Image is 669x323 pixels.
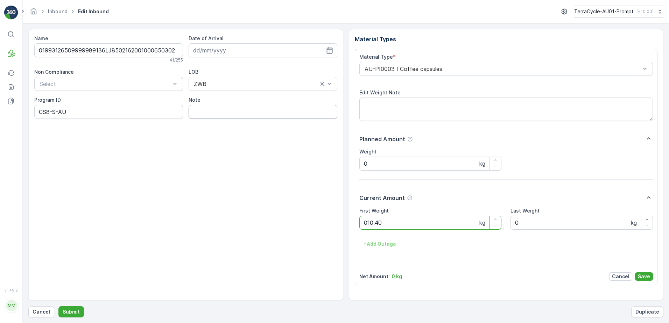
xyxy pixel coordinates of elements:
[34,69,74,75] label: Non Compliance
[6,172,39,178] span: Last Weight :
[355,35,658,43] p: Material Types
[635,308,659,315] p: Duplicate
[189,97,200,103] label: Note
[407,195,413,201] div: Help Tooltip Icon
[359,238,400,250] button: +Add Outage
[612,273,629,280] p: Cancel
[364,241,396,247] p: + Add Outage
[574,8,634,15] p: TerraCycle-AU01-Prompt
[63,308,80,315] p: Submit
[407,136,413,142] div: Help Tooltip Icon
[189,69,198,75] label: LOB
[638,273,650,280] p: Save
[479,159,485,168] p: kg
[4,6,18,20] img: logo
[34,97,61,103] label: Program ID
[40,80,171,88] p: Select
[34,35,48,41] label: Name
[39,172,50,178] span: 0 kg
[510,208,540,214] label: Last Weight
[359,149,376,155] label: Weight
[359,54,393,60] label: Material Type
[23,115,160,121] span: 01993126509999989136LJ8500055201000650303CCCC
[48,8,68,14] a: Inbound
[609,272,632,281] button: Cancel
[574,6,663,17] button: TerraCycle-AU01-Prompt(+10:00)
[189,35,224,41] label: Date of Arrival
[4,294,18,317] button: MM
[40,138,56,144] span: 1.52 kg
[33,308,50,315] p: Cancel
[631,306,663,317] button: Duplicate
[6,300,17,311] div: MM
[392,273,402,280] p: 0 kg
[359,135,405,143] p: Planned Amount
[6,138,40,144] span: First Weight :
[6,126,37,132] span: Arrive Date :
[479,218,485,227] p: kg
[252,6,416,14] p: 01993126509999989136LJ8500055201000650303CCCC
[43,149,105,155] span: AU-PI0008 I Blister Packs
[631,218,637,227] p: kg
[4,288,18,292] span: v 1.49.2
[359,194,405,202] p: Current Amount
[30,10,37,16] a: Homepage
[6,149,43,155] span: Material Type :
[28,306,54,317] button: Cancel
[58,306,84,317] button: Submit
[636,9,654,14] p: ( +10:00 )
[359,89,401,95] label: Edit Weight Note
[189,43,337,57] input: dd/mm/yyyy
[635,272,653,281] button: Save
[359,208,389,214] label: First Weight
[6,115,23,121] span: Name :
[77,8,110,15] span: Edit Inbound
[39,161,55,167] span: 1.52 kg
[37,126,54,132] span: [DATE]
[6,161,39,167] span: Net Amount :
[169,57,183,63] p: 41 / 255
[359,273,390,280] p: Net Amount :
